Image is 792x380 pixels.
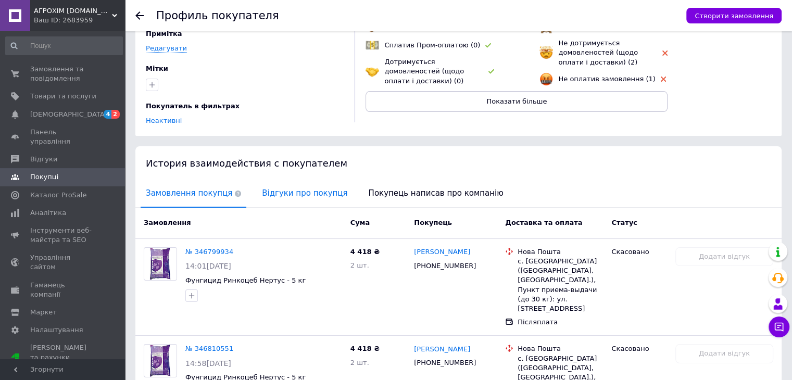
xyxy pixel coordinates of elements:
span: Покупець написав про компанію [363,180,509,207]
span: 4 418 ₴ [350,345,380,352]
a: Фото товару [144,344,177,377]
div: Скасовано [611,344,667,353]
span: Покупці [30,172,58,182]
img: emoji [539,46,553,59]
span: 4 418 ₴ [350,248,380,256]
span: Гаманець компанії [30,281,96,299]
span: Панель управління [30,128,96,146]
span: Сплатив Пром-оплатою (0) [384,41,480,49]
img: rating-tag-type [661,77,666,82]
div: Ваш ID: 2683959 [34,16,125,25]
span: Аналітика [30,208,66,218]
span: Налаштування [30,325,83,335]
span: 2 [111,110,120,119]
span: 4 [104,110,112,119]
img: emoji [366,65,379,78]
img: Фото товару [148,248,172,280]
span: Замовлення покупця [141,180,246,207]
button: Показати більше [366,91,668,112]
span: Статус [611,219,637,226]
a: Неактивні [146,117,182,124]
img: rating-tag-type [488,69,494,74]
img: emoji [539,72,553,86]
span: Управління сайтом [30,253,96,272]
span: Замовлення та повідомлення [30,65,96,83]
span: 2 шт. [350,261,369,269]
span: Каталог ProSale [30,191,86,200]
span: Не дотримується домовленостей (щодо оплати і доставки) (2) [558,39,638,66]
span: 14:01[DATE] [185,262,231,270]
input: Пошук [5,36,123,55]
img: rating-tag-type [485,43,491,48]
span: Не оплатив замовлення (1) [558,75,655,83]
span: Маркет [30,308,57,317]
div: [PHONE_NUMBER] [412,356,478,370]
img: Фото товару [148,345,172,377]
span: АГРОХІМ agrohim.in.ua [34,6,112,16]
span: 14:58[DATE] [185,359,231,368]
a: Фото товару [144,247,177,281]
span: Створити замовлення [695,12,773,20]
div: Покупатель в фильтрах [146,102,341,111]
span: Замовлення [144,219,191,226]
span: Доставка та оплата [505,219,582,226]
span: Мітки [146,65,168,72]
a: № 346799934 [185,248,233,256]
a: Редагувати [146,44,187,53]
span: История взаимодействия с покупателем [146,158,347,169]
h1: Профиль покупателя [156,9,279,22]
span: Відгуки [30,155,57,164]
span: Дотримується домовленостей (щодо оплати і доставки) (0) [384,58,464,84]
span: Примітка [146,30,182,37]
div: с. [GEOGRAPHIC_DATA] ([GEOGRAPHIC_DATA], [GEOGRAPHIC_DATA].), Пункт приема-выдачи (до 30 кг): ул.... [518,257,603,313]
div: Повернутися назад [135,11,144,20]
div: Нова Пошта [518,247,603,257]
img: rating-tag-type [662,50,668,56]
div: [PHONE_NUMBER] [412,259,478,273]
a: № 346810551 [185,345,233,352]
button: Створити замовлення [686,8,782,23]
img: emoji [366,39,379,52]
a: [PERSON_NAME] [414,247,470,257]
span: Товари та послуги [30,92,96,101]
a: [PERSON_NAME] [414,345,470,354]
span: Cума [350,219,370,226]
div: Післяплата [518,318,603,327]
span: 2 шт. [350,359,369,366]
a: Фунгицид Ринкоцеб Нертус - 5 кг [185,276,306,284]
span: [DEMOGRAPHIC_DATA] [30,110,107,119]
span: [PERSON_NAME] та рахунки [30,343,96,372]
span: Показати більше [486,97,547,105]
span: Відгуки про покупця [257,180,353,207]
span: Інструменти веб-майстра та SEO [30,226,96,245]
span: Покупець [414,219,452,226]
div: Нова Пошта [518,344,603,353]
div: Скасовано [611,247,667,257]
button: Чат з покупцем [769,316,789,337]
